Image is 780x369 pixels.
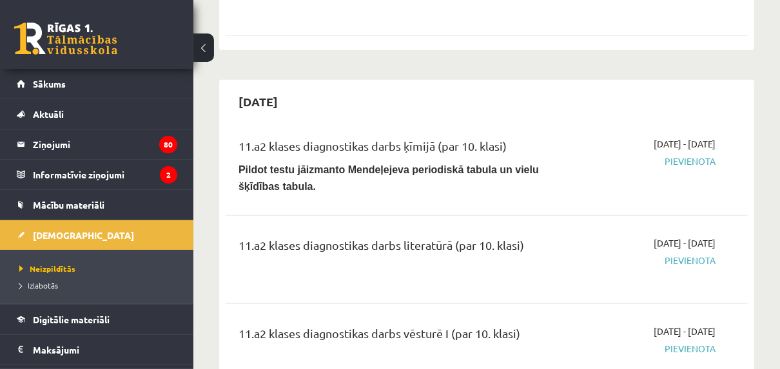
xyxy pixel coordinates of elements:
span: [DATE] - [DATE] [654,325,716,338]
span: [DATE] - [DATE] [654,236,716,250]
a: Rīgas 1. Tālmācības vidusskola [14,23,117,55]
a: Mācību materiāli [17,190,177,220]
span: Digitālie materiāli [33,314,110,325]
a: Ziņojumi80 [17,129,177,159]
span: Pievienota [569,254,716,267]
a: Digitālie materiāli [17,305,177,334]
h2: [DATE] [226,86,291,117]
i: 80 [159,136,177,153]
span: Pievienota [569,342,716,355]
a: Izlabotās [19,279,180,291]
span: Sākums [33,78,66,90]
span: Neizpildītās [19,263,75,274]
a: Neizpildītās [19,263,180,274]
div: 11.a2 klases diagnostikas darbs literatūrā (par 10. klasi) [239,236,550,260]
legend: Maksājumi [33,335,177,364]
a: Maksājumi [17,335,177,364]
a: Informatīvie ziņojumi2 [17,160,177,189]
a: Sākums [17,69,177,99]
i: 2 [160,166,177,184]
legend: Informatīvie ziņojumi [33,160,177,189]
span: [DATE] - [DATE] [654,137,716,151]
span: Izlabotās [19,280,58,290]
span: [DEMOGRAPHIC_DATA] [33,229,134,241]
a: [DEMOGRAPHIC_DATA] [17,220,177,250]
span: Pievienota [569,155,716,168]
span: Mācību materiāli [33,199,104,211]
div: 11.a2 klases diagnostikas darbs vēsturē I (par 10. klasi) [239,325,550,348]
legend: Ziņojumi [33,129,177,159]
div: 11.a2 klases diagnostikas darbs ķīmijā (par 10. klasi) [239,137,550,161]
b: Pildot testu jāizmanto Mendeļejeva periodiskā tabula un vielu šķīdības tabula. [239,164,539,192]
a: Aktuāli [17,99,177,129]
span: Aktuāli [33,108,64,120]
